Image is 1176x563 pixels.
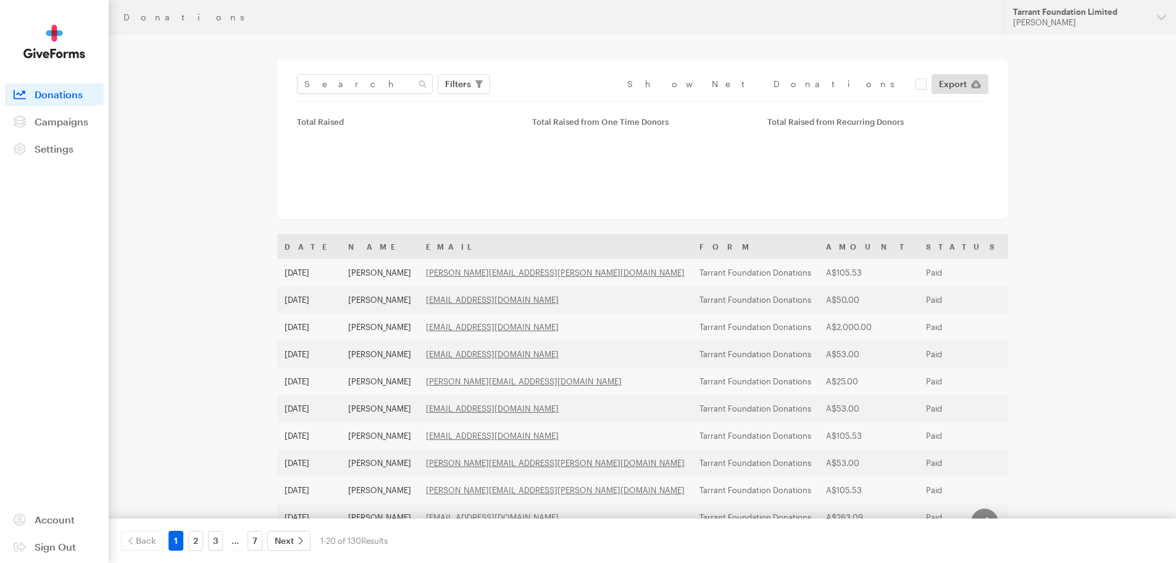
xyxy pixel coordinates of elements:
td: [PERSON_NAME] [341,476,419,504]
img: GiveForms [23,25,85,59]
td: A$105.53 [819,259,919,286]
td: Paid [919,449,1009,476]
td: A$2,000.00 [819,313,919,341]
td: Paid [919,368,1009,395]
td: A$263.09 [819,504,919,531]
td: Paid [919,259,1009,286]
a: 3 [208,531,223,551]
span: Sign Out [35,541,76,552]
td: A$53.00 [819,449,919,476]
td: [DATE] [277,313,341,341]
a: 7 [248,531,262,551]
td: [PERSON_NAME] [341,313,419,341]
th: Form [692,234,819,259]
td: [DATE] [277,341,341,368]
span: Results [361,536,388,546]
a: Campaigns [5,111,104,133]
span: Donations [35,88,83,100]
td: A$25.00 [819,368,919,395]
td: Paid [919,286,1009,313]
div: Tarrant Foundation Limited [1013,7,1147,17]
td: A$50.00 [819,286,919,313]
div: Total Raised [297,117,517,127]
span: Campaigns [35,116,88,127]
span: Export [939,77,967,91]
a: [EMAIL_ADDRESS][DOMAIN_NAME] [426,512,559,522]
td: [PERSON_NAME] [341,368,419,395]
a: [EMAIL_ADDRESS][DOMAIN_NAME] [426,322,559,332]
div: [PERSON_NAME] [1013,17,1147,28]
a: [EMAIL_ADDRESS][DOMAIN_NAME] [426,431,559,441]
a: [EMAIL_ADDRESS][DOMAIN_NAME] [426,404,559,413]
span: Next [275,533,294,548]
td: A$53.00 [819,395,919,422]
td: [DATE] [277,368,341,395]
td: Paid [919,422,1009,449]
a: Export [932,74,988,94]
td: A$53.00 [819,341,919,368]
th: Status [919,234,1009,259]
td: [PERSON_NAME] [341,286,419,313]
td: Tarrant Foundation Donations [692,341,819,368]
td: [PERSON_NAME] [341,259,419,286]
button: Filters [438,74,490,94]
a: [PERSON_NAME][EMAIL_ADDRESS][PERSON_NAME][DOMAIN_NAME] [426,458,685,468]
td: [PERSON_NAME] [341,422,419,449]
td: Tarrant Foundation Donations [692,368,819,395]
td: Paid [919,313,1009,341]
td: A$105.53 [819,476,919,504]
a: Account [5,509,104,531]
td: [DATE] [277,476,341,504]
a: 2 [188,531,203,551]
a: [EMAIL_ADDRESS][DOMAIN_NAME] [426,295,559,305]
td: Tarrant Foundation Donations [692,395,819,422]
td: [PERSON_NAME] [341,449,419,476]
td: [DATE] [277,504,341,531]
a: Settings [5,138,104,160]
td: Tarrant Foundation Donations [692,422,819,449]
a: Donations [5,83,104,106]
td: [DATE] [277,395,341,422]
td: Paid [919,504,1009,531]
a: [EMAIL_ADDRESS][DOMAIN_NAME] [426,349,559,359]
div: Total Raised from One Time Donors [532,117,753,127]
td: Tarrant Foundation Donations [692,449,819,476]
a: [PERSON_NAME][EMAIL_ADDRESS][PERSON_NAME][DOMAIN_NAME] [426,485,685,495]
td: A$105.53 [819,422,919,449]
a: [PERSON_NAME][EMAIL_ADDRESS][PERSON_NAME][DOMAIN_NAME] [426,268,685,277]
td: [PERSON_NAME] [341,504,419,531]
th: Amount [819,234,919,259]
td: [DATE] [277,449,341,476]
a: [PERSON_NAME][EMAIL_ADDRESS][DOMAIN_NAME] [426,376,622,386]
td: Paid [919,341,1009,368]
a: Sign Out [5,536,104,558]
div: Total Raised from Recurring Donors [767,117,988,127]
div: 1-20 of 130 [320,531,388,551]
th: Date [277,234,341,259]
td: Tarrant Foundation Donations [692,259,819,286]
a: Next [267,531,311,551]
span: Settings [35,143,73,155]
td: Tarrant Foundation Donations [692,286,819,313]
td: [DATE] [277,286,341,313]
span: Account [35,514,75,525]
td: Paid [919,476,1009,504]
td: [PERSON_NAME] [341,395,419,422]
td: [DATE] [277,422,341,449]
td: Tarrant Foundation Donations [692,504,819,531]
td: Tarrant Foundation Donations [692,313,819,341]
th: Email [419,234,692,259]
input: Search Name & Email [297,74,433,94]
td: [DATE] [277,259,341,286]
span: Filters [445,77,471,91]
th: Name [341,234,419,259]
td: Paid [919,395,1009,422]
td: [PERSON_NAME] [341,341,419,368]
td: Tarrant Foundation Donations [692,476,819,504]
